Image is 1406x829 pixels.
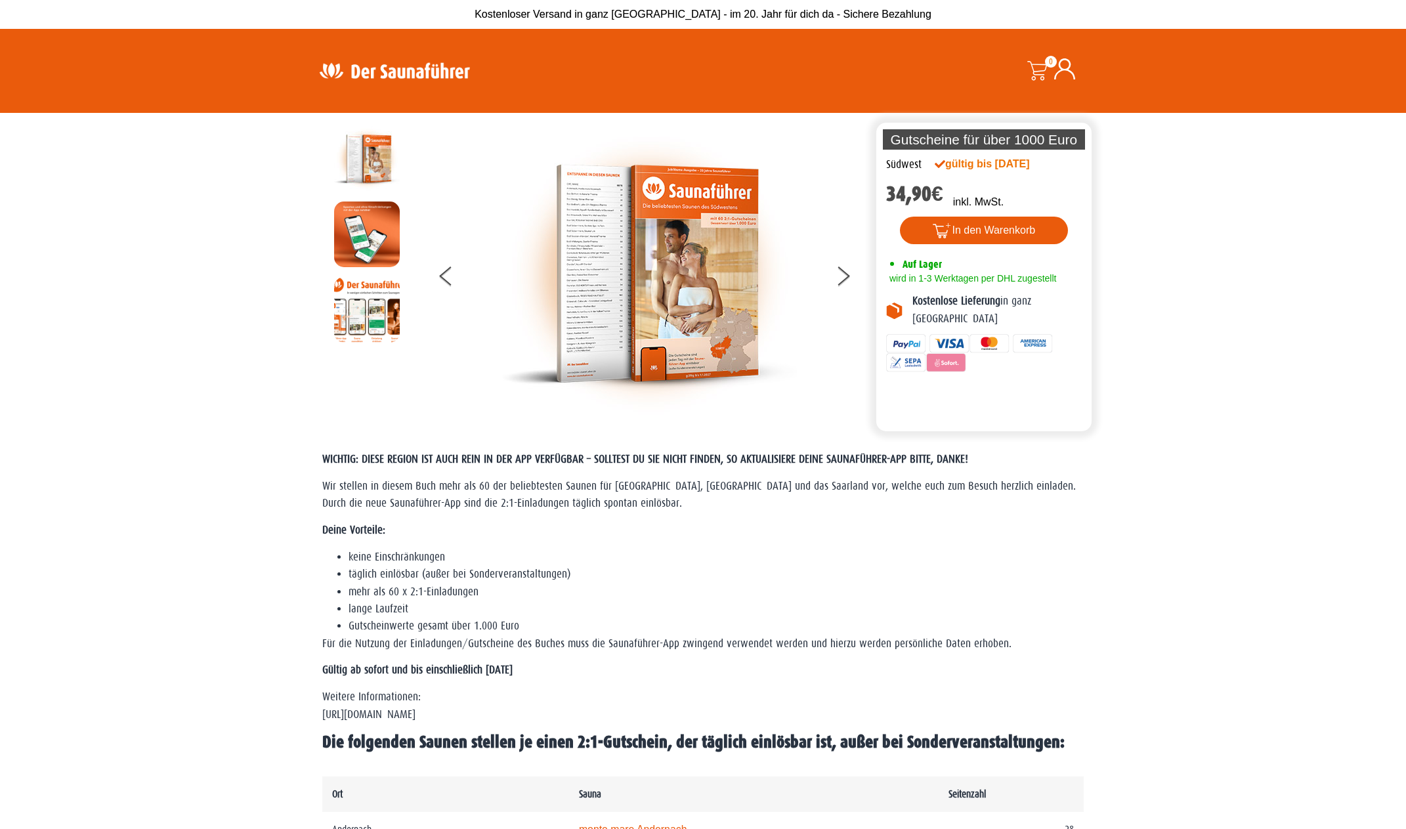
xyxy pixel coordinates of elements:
[349,549,1084,566] li: keine Einschränkungen
[912,295,1000,307] b: Kostenlose Lieferung
[349,566,1084,583] li: täglich einlösbar (außer bei Sonderveranstaltungen)
[886,273,1056,284] span: wird in 1-3 Werktagen per DHL zugestellt
[900,217,1069,244] button: In den Warenkorb
[322,689,1084,723] p: Weitere Informationen: [URL][DOMAIN_NAME]
[322,524,385,536] strong: Deine Vorteile:
[883,129,1085,150] p: Gutscheine für über 1000 Euro
[886,156,922,173] div: Südwest
[931,182,943,206] span: €
[322,664,513,676] strong: Gültig ab sofort und bis einschließlich [DATE]
[349,618,1084,635] li: Gutscheinwerte gesamt über 1.000 Euro
[322,453,968,465] span: WICHTIG: DIESE REGION IST AUCH REIN IN DER APP VERFÜGBAR – SOLLTEST DU SIE NICHT FINDEN, SO AKTUA...
[579,788,601,799] strong: Sauna
[334,202,400,267] img: MOCKUP-iPhone_regional
[322,480,1076,509] span: Wir stellen in diesem Buch mehr als 60 der beliebtesten Saunen für [GEOGRAPHIC_DATA], [GEOGRAPHIC...
[886,182,943,206] bdi: 34,90
[903,258,942,270] span: Auf Lager
[349,601,1084,618] li: lange Laufzeit
[953,194,1004,210] p: inkl. MwSt.
[322,733,1065,752] span: Die folgenden Saunen stellen je einen 2:1-Gutschein, der täglich einlösbar ist, außer bei Sonderv...
[334,126,400,192] img: der-saunafuehrer-2025-suedwest
[1045,56,1057,68] span: 0
[948,788,986,799] strong: Seitenzahl
[322,635,1084,652] p: Für die Nutzung der Einladungen/Gutscheine des Buches muss die Saunaführer-App zwingend verwendet...
[912,293,1082,328] p: in ganz [GEOGRAPHIC_DATA]
[334,277,400,343] img: Anleitung7tn
[349,584,1084,601] li: mehr als 60 x 2:1-Einladungen
[475,9,931,20] span: Kostenloser Versand in ganz [GEOGRAPHIC_DATA] - im 20. Jahr für dich da - Sichere Bezahlung
[935,156,1058,172] div: gültig bis [DATE]
[332,788,343,799] strong: Ort
[501,126,797,421] img: der-saunafuehrer-2025-suedwest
